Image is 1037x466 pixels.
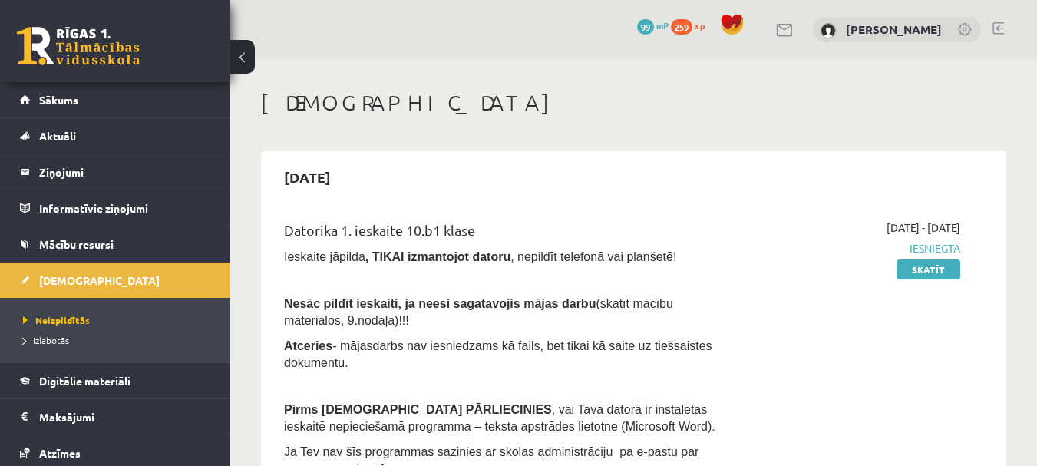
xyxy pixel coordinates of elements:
h1: [DEMOGRAPHIC_DATA] [261,90,1006,116]
span: , vai Tavā datorā ir instalētas ieskaitē nepieciešamā programma – teksta apstrādes lietotne (Micr... [284,403,715,433]
span: Nesāc pildīt ieskaiti, ja neesi sagatavojis mājas darbu [284,297,596,310]
a: Neizpildītās [23,313,215,327]
b: , TIKAI izmantojot datoru [365,250,510,263]
span: Iesniegta [750,240,960,256]
a: Sākums [20,82,211,117]
a: Skatīt [897,259,960,279]
b: Atceries [284,339,332,352]
span: (skatīt mācību materiālos, 9.nodaļa)!!! [284,297,673,327]
a: Maksājumi [20,399,211,435]
a: [DEMOGRAPHIC_DATA] [20,263,211,298]
img: Jeļizaveta Kudrjavceva [821,23,836,38]
a: Mācību resursi [20,226,211,262]
span: Izlabotās [23,334,69,346]
span: Sākums [39,93,78,107]
a: Informatīvie ziņojumi [20,190,211,226]
span: Pirms [DEMOGRAPHIC_DATA] PĀRLIECINIES [284,403,552,416]
a: 259 xp [671,19,712,31]
a: Izlabotās [23,333,215,347]
span: [DATE] - [DATE] [887,220,960,236]
legend: Maksājumi [39,399,211,435]
span: 259 [671,19,692,35]
span: Digitālie materiāli [39,374,130,388]
span: Mācību resursi [39,237,114,251]
span: xp [695,19,705,31]
a: [PERSON_NAME] [846,21,942,37]
legend: Ziņojumi [39,154,211,190]
a: Ziņojumi [20,154,211,190]
span: Aktuāli [39,129,76,143]
a: Aktuāli [20,118,211,154]
a: Rīgas 1. Tālmācības vidusskola [17,27,140,65]
legend: Informatīvie ziņojumi [39,190,211,226]
span: Ieskaite jāpilda , nepildīt telefonā vai planšetē! [284,250,676,263]
div: Datorika 1. ieskaite 10.b1 klase [284,220,727,248]
span: - mājasdarbs nav iesniedzams kā fails, bet tikai kā saite uz tiešsaistes dokumentu. [284,339,712,369]
h2: [DATE] [269,159,346,195]
span: mP [656,19,669,31]
span: [DEMOGRAPHIC_DATA] [39,273,160,287]
a: 99 mP [637,19,669,31]
span: Atzīmes [39,446,81,460]
span: Neizpildītās [23,314,90,326]
span: 99 [637,19,654,35]
a: Digitālie materiāli [20,363,211,398]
